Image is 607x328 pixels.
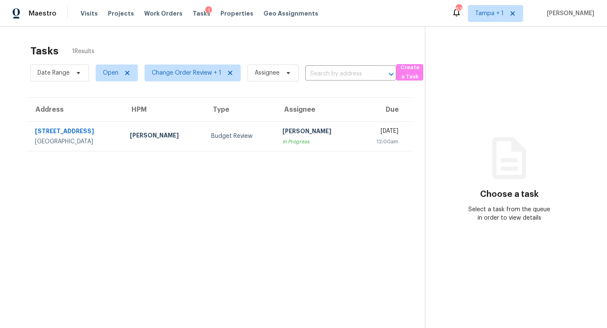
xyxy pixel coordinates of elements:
span: Maestro [29,9,56,18]
div: 12:00am [364,137,398,146]
div: [DATE] [364,127,398,137]
span: Open [103,69,118,77]
span: Assignee [255,69,279,77]
div: Select a task from the queue in order to view details [467,205,552,222]
span: Create a Task [400,63,419,82]
button: Create a Task [396,64,423,81]
div: [GEOGRAPHIC_DATA] [35,137,116,146]
h2: Tasks [30,47,59,55]
div: 1 [205,6,212,15]
div: 63 [456,5,462,13]
th: Address [27,98,123,121]
th: Due [357,98,411,121]
span: Visits [81,9,98,18]
div: [PERSON_NAME] [130,131,198,142]
input: Search by address [305,67,373,81]
th: HPM [123,98,204,121]
span: Tampa + 1 [475,9,504,18]
span: [PERSON_NAME] [543,9,594,18]
span: 1 Results [72,47,94,56]
span: Date Range [38,69,70,77]
div: In Progress [282,137,350,146]
span: Tasks [193,11,210,16]
div: [PERSON_NAME] [282,127,350,137]
h3: Choose a task [480,190,539,199]
span: Work Orders [144,9,183,18]
span: Change Order Review + 1 [152,69,221,77]
button: Open [385,68,397,80]
th: Type [204,98,276,121]
div: Budget Review [211,132,269,140]
div: [STREET_ADDRESS] [35,127,116,137]
th: Assignee [276,98,357,121]
span: Projects [108,9,134,18]
span: Properties [220,9,253,18]
span: Geo Assignments [263,9,318,18]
